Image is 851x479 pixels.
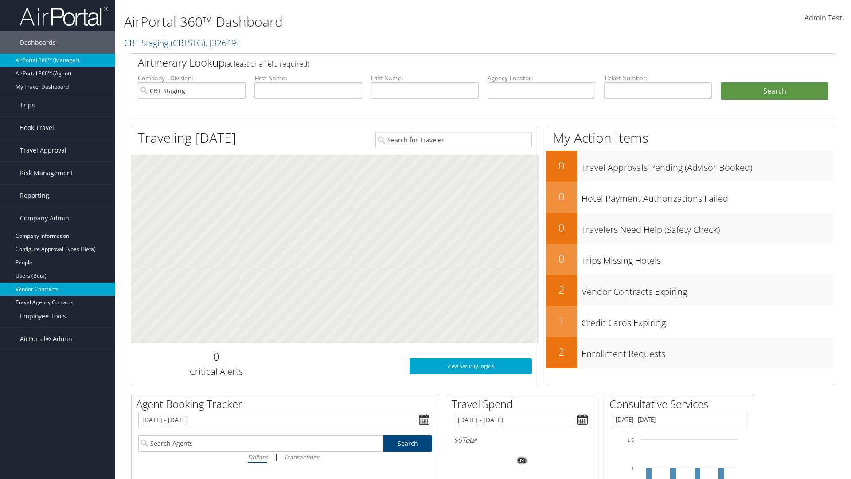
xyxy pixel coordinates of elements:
[452,397,597,412] h2: Travel Spend
[225,59,309,69] span: (at least one field required)
[546,344,577,359] h2: 2
[546,182,835,213] a: 0Hotel Payment Authorizations Failed
[546,306,835,337] a: 1Credit Cards Expiring
[454,435,462,445] span: $0
[20,31,56,54] span: Dashboards
[454,435,590,445] h6: Total
[582,219,835,236] h3: Travelers Need Help (Safety Check)
[375,132,532,148] input: Search for Traveler
[248,453,267,461] i: Dollars
[138,129,236,147] h1: Traveling [DATE]
[546,158,577,173] h2: 0
[604,74,712,82] label: Ticket Number:
[136,397,439,412] h2: Agent Booking Tracker
[582,343,835,360] h3: Enrollment Requests
[546,151,835,182] a: 0Travel Approvals Pending (Advisor Booked)
[284,453,319,461] i: Transactions
[371,74,479,82] label: Last Name:
[20,328,72,350] span: AirPortal® Admin
[546,275,835,306] a: 2Vendor Contracts Expiring
[627,437,634,443] tspan: 1.5
[20,207,69,229] span: Company Admin
[609,397,755,412] h2: Consultative Services
[138,349,294,364] h2: 0
[488,74,595,82] label: Agency Locator:
[582,281,835,298] h3: Vendor Contracts Expiring
[20,162,73,184] span: Risk Management
[582,312,835,329] h3: Credit Cards Expiring
[124,37,239,49] a: CBT Staging
[582,250,835,267] h3: Trips Missing Hotels
[804,13,842,23] span: Admin Test
[804,4,842,32] a: Admin Test
[20,185,49,207] span: Reporting
[138,74,246,82] label: Company - Division:
[582,157,835,174] h3: Travel Approvals Pending (Advisor Booked)
[20,139,66,161] span: Travel Approval
[410,358,532,374] a: View SecurityLogic®
[20,305,66,327] span: Employee Tools
[20,117,54,139] span: Book Travel
[383,435,433,452] a: Search
[20,94,35,116] span: Trips
[546,337,835,368] a: 2Enrollment Requests
[546,244,835,275] a: 0Trips Missing Hotels
[582,188,835,205] h3: Hotel Payment Authorizations Failed
[138,452,432,463] div: |
[546,313,577,328] h2: 1
[546,282,577,297] h2: 2
[546,189,577,204] h2: 0
[254,74,362,82] label: First Name:
[546,251,577,266] h2: 0
[138,365,294,378] h3: Critical Alerts
[721,82,828,100] button: Search
[138,435,383,452] input: Search Agents
[171,37,205,49] span: ( CBTSTG )
[546,220,577,235] h2: 0
[124,12,603,31] h1: AirPortal 360™ Dashboard
[20,6,108,27] img: airportal-logo.png
[546,213,835,244] a: 0Travelers Need Help (Safety Check)
[519,458,526,463] tspan: 0%
[631,466,634,471] tspan: 1
[138,55,770,70] h2: Airtinerary Lookup
[546,129,835,147] h1: My Action Items
[205,37,239,49] span: , [ 32649 ]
